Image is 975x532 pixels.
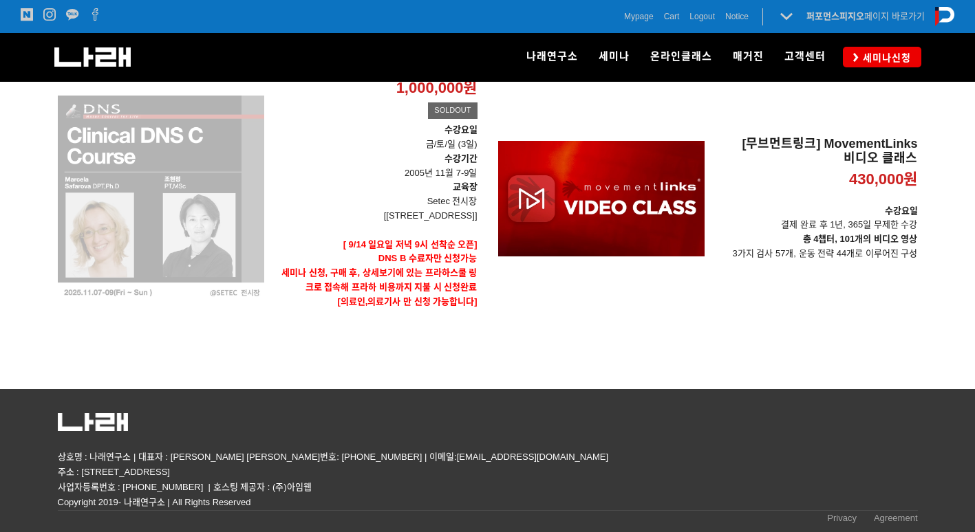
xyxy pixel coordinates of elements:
[803,234,918,244] strong: 총 4챕터, 101개의 비디오 영상
[664,10,680,23] a: Cart
[275,123,478,152] p: 금/토/일 (3일)
[715,137,918,261] a: [무브먼트링크] MovementLinks 비디오 클래스 430,000원 수강요일결제 완료 후 1년, 365일 무제한 수강총 4챕터, 101개의 비디오 영상3가지 검사 57개,...
[337,296,477,307] strong: [의료인,의료기사 만 신청 가능합니다]
[275,195,478,209] p: Setec 전시장
[58,480,918,495] p: 사업자등록번호 : [PHONE_NUMBER] | 호스팅 제공자 : (주)아임웹
[722,33,774,81] a: 매거진
[725,10,749,23] a: Notice
[827,513,857,523] span: Privacy
[849,170,918,190] p: 430,000원
[843,47,921,67] a: 세미나신청
[640,33,722,81] a: 온라인클래스
[733,50,764,63] span: 매거진
[588,33,640,81] a: 세미나
[396,78,478,98] p: 1,000,000원
[624,10,654,23] a: Mypage
[827,511,857,529] a: Privacy
[275,152,478,181] p: 2005년 11월 7-9일
[859,51,911,65] span: 세미나신청
[806,11,925,21] a: 퍼포먼스피지오페이지 바로가기
[281,267,478,292] strong: 세미나 신청, 구매 후, 상세보기에 있는 프라하스쿨 링크로 접속해 프라하 비용까지 지불 시 신청완료
[715,204,918,233] p: 결제 완료 후 1년, 365일 무제한 수강
[58,450,918,480] p: 상호명 : 나래연구소 | 대표자 : [PERSON_NAME] [PERSON_NAME]번호: [PHONE_NUMBER] | 이메일:[EMAIL_ADDRESS][DOMAIN_NA...
[444,153,478,164] strong: 수강기간
[874,513,918,523] span: Agreement
[275,209,478,223] p: [[STREET_ADDRESS]]
[784,50,826,63] span: 고객센터
[58,413,128,431] img: 5c63318082161.png
[885,206,918,216] strong: 수강요일
[428,102,477,119] div: SOLDOUT
[874,511,918,529] a: Agreement
[444,124,478,135] strong: 수강요일
[650,50,712,63] span: 온라인클래스
[774,33,836,81] a: 고객센터
[453,181,478,192] strong: 교육장
[689,10,715,23] a: Logout
[378,253,478,263] strong: DNS B 수료자만 신청가능
[715,137,918,166] h2: [무브먼트링크] MovementLinks 비디오 클래스
[806,11,864,21] strong: 퍼포먼스피지오
[275,60,478,337] a: [DNS 2025 - Clinical C Course] 1,000,000원 SOLDOUT 수강요일금/토/일 (3일)수강기간 2005년 11월 7-9일교육장Setec 전시장[[...
[58,495,918,510] p: Copyright 2019- 나래연구소 | All Rights Reserved
[526,50,578,63] span: 나래연구소
[516,33,588,81] a: 나래연구소
[715,232,918,261] p: 3가지 검사 57개, 운동 전략 44개로 이루어진 구성
[599,50,630,63] span: 세미나
[343,239,478,250] strong: [ 9/14 일요일 저녁 9시 선착순 오픈]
